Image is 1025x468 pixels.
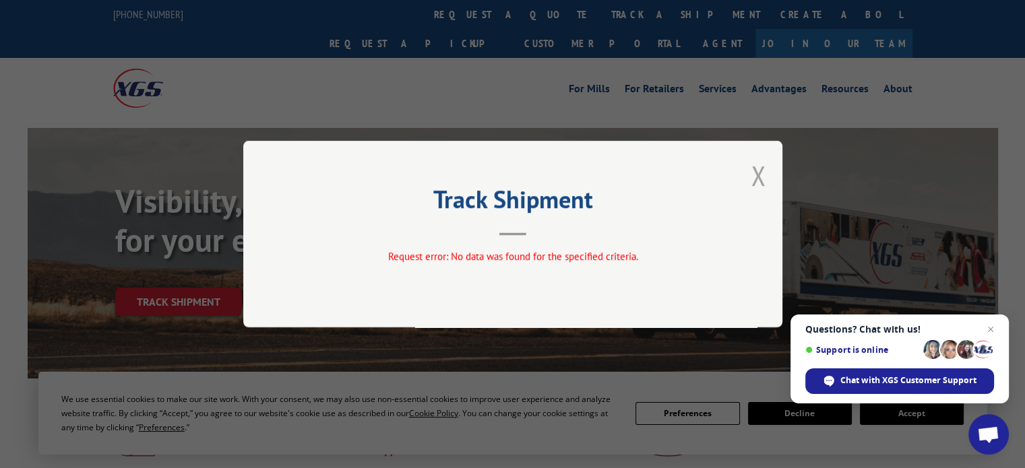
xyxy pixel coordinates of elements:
[805,345,919,355] span: Support is online
[840,374,976,387] span: Chat with XGS Customer Support
[983,321,999,337] span: Close chat
[751,158,766,193] button: Close modal
[387,250,638,263] span: Request error: No data was found for the specified criteria.
[805,368,994,394] div: Chat with XGS Customer Support
[805,324,994,335] span: Questions? Chat with us!
[311,190,715,215] h2: Track Shipment
[968,414,1009,455] div: Open chat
